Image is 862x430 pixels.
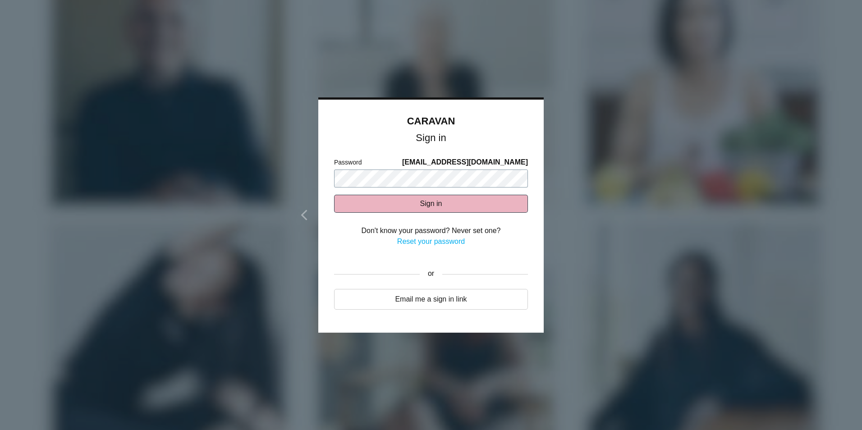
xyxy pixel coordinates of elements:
a: Email me a sign in link [334,289,528,310]
button: Sign in [334,195,528,213]
div: or [420,263,442,285]
label: Password [334,158,362,167]
a: CARAVAN [407,115,455,127]
h1: Sign in [334,134,528,142]
span: [EMAIL_ADDRESS][DOMAIN_NAME] [402,157,528,168]
a: Reset your password [397,238,465,245]
div: Don't know your password? Never set one? [334,225,528,236]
